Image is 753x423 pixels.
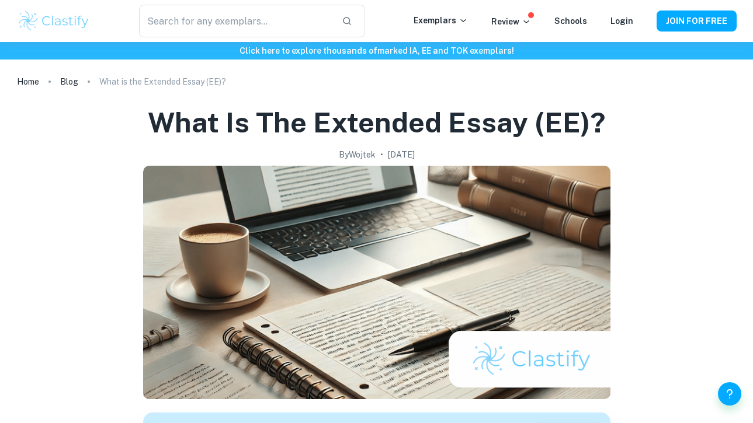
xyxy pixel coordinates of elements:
button: JOIN FOR FREE [657,11,737,32]
p: Exemplars [414,14,468,27]
img: What is the Extended Essay (EE)? cover image [143,166,610,399]
a: Schools [554,16,587,26]
h1: What is the Extended Essay (EE)? [148,104,605,141]
a: Blog [60,74,78,90]
p: • [380,148,383,161]
h6: Click here to explore thousands of marked IA, EE and TOK exemplars ! [2,44,751,57]
a: Home [17,74,39,90]
a: Login [610,16,633,26]
img: Clastify logo [17,9,91,33]
h2: [DATE] [388,148,415,161]
p: Review [491,15,531,28]
input: Search for any exemplars... [139,5,332,37]
h2: By Wojtek [339,148,376,161]
p: What is the Extended Essay (EE)? [99,75,226,88]
button: Help and Feedback [718,382,741,405]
